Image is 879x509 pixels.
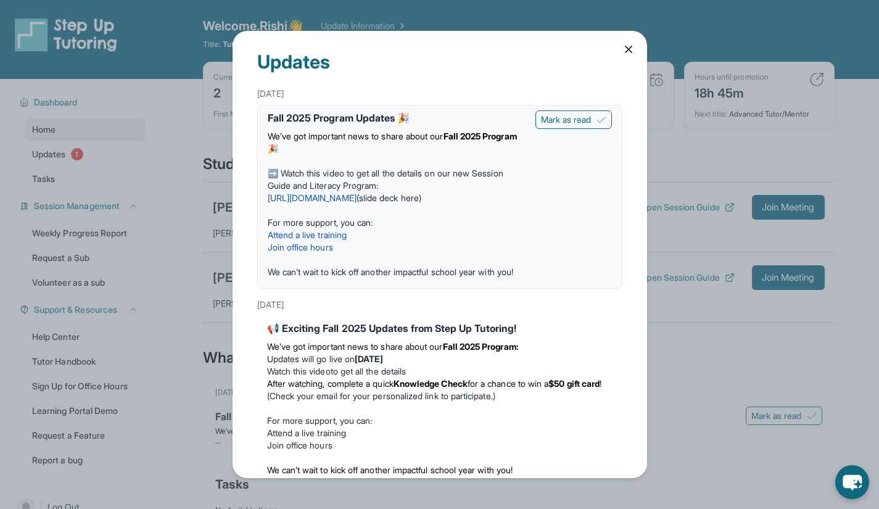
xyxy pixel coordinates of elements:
[267,378,394,389] span: After watching, complete a quick
[267,353,613,365] li: Updates will go live on
[600,378,601,389] span: !
[267,321,613,336] div: 📢 Exciting Fall 2025 Updates from Step Up Tutoring!
[267,428,347,438] a: Attend a live training
[548,378,600,389] strong: $50 gift card
[267,365,613,378] li: to get all the details
[535,110,612,129] button: Mark as read
[268,217,373,228] span: For more support, you can:
[268,168,503,191] span: ➡️ Watch this video to get all the details on our new Session Guide and Literacy Program:
[268,192,526,204] p: ( )
[443,341,519,352] strong: Fall 2025 Program:
[268,242,333,252] a: Join office hours
[444,131,517,141] strong: Fall 2025 Program
[267,415,613,427] p: For more support, you can:
[359,192,419,203] a: slide deck here
[268,267,514,277] span: We can’t wait to kick off another impactful school year with you!
[268,110,526,125] div: Fall 2025 Program Updates 🎉
[268,192,357,203] a: [URL][DOMAIN_NAME]
[835,465,869,499] button: chat-button
[268,143,278,154] span: 🎉
[394,378,468,389] strong: Knowledge Check
[268,131,444,141] span: We’ve got important news to share about our
[257,83,622,105] div: [DATE]
[268,230,347,240] a: Attend a live training
[257,31,622,83] div: Updates
[267,378,613,402] li: (Check your email for your personalized link to participate.)
[267,465,513,475] span: We can’t wait to kick off another impactful school year with you!
[355,354,383,364] strong: [DATE]
[541,114,592,126] span: Mark as read
[468,378,548,389] span: for a chance to win a
[257,294,622,316] div: [DATE]
[267,440,332,450] a: Join office hours
[267,341,443,352] span: We’ve got important news to share about our
[596,115,606,125] img: Mark as read
[267,366,331,376] a: Watch this video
